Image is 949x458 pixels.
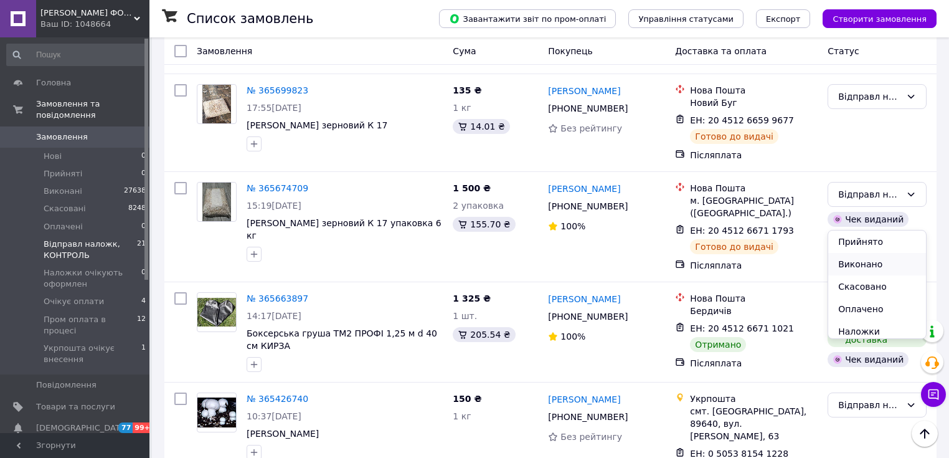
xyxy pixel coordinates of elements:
[548,85,620,97] a: [PERSON_NAME]
[690,259,818,272] div: Післяплата
[453,201,504,211] span: 2 упаковка
[36,131,88,143] span: Замовлення
[690,357,818,370] div: Післяплата
[453,85,481,95] span: 135 ₴
[36,77,71,88] span: Головна
[247,394,308,404] a: № 365426740
[453,293,491,303] span: 1 325 ₴
[628,9,744,28] button: Управління статусами
[141,221,146,232] span: 0
[828,253,926,275] li: Виконано
[197,182,237,222] a: Фото товару
[545,408,630,426] div: [PHONE_NUMBER]
[838,398,901,412] div: Відправл наложк, КОНТРОЛЬ
[690,149,818,161] div: Післяплата
[141,343,146,365] span: 1
[828,352,909,367] div: Чек виданий
[690,239,778,254] div: Готово до видачі
[36,422,128,434] span: [DEMOGRAPHIC_DATA]
[247,218,441,241] a: [PERSON_NAME] зерновий К 17 упаковка 6 кг
[453,119,509,134] div: 14.01 ₴
[197,84,237,124] a: Фото товару
[690,182,818,194] div: Нова Пошта
[766,14,801,24] span: Експорт
[560,432,622,442] span: Без рейтингу
[247,103,301,113] span: 17:55[DATE]
[690,129,778,144] div: Готово до видачі
[453,411,471,421] span: 1 кг
[197,46,252,56] span: Замовлення
[247,311,301,321] span: 14:17[DATE]
[828,46,859,56] span: Статус
[44,186,82,197] span: Виконані
[690,337,746,352] div: Отримано
[247,183,308,193] a: № 365674709
[453,394,481,404] span: 150 ₴
[36,98,149,121] span: Замовлення та повідомлення
[545,100,630,117] div: [PHONE_NUMBER]
[690,115,794,125] span: ЕН: 20 4512 6659 9677
[449,13,606,24] span: Завантажити звіт по пром-оплаті
[133,422,153,433] span: 99+
[118,422,133,433] span: 77
[560,221,585,231] span: 100%
[44,343,141,365] span: Укрпошта очікує внесення
[197,398,236,428] img: Фото товару
[44,314,137,336] span: Пром оплата в процесі
[128,203,146,214] span: 8248
[44,296,104,307] span: Очікує оплати
[36,401,115,413] span: Товари та послуги
[247,328,437,351] a: Боксерська груша ТМ2 ПРОФІ 1,25 м d 40 см КИРЗА
[247,201,301,211] span: 15:19[DATE]
[638,14,734,24] span: Управління статусами
[453,103,471,113] span: 1 кг
[810,13,937,23] a: Створити замовлення
[137,239,146,261] span: 21
[40,19,149,30] div: Ваш ID: 1048664
[439,9,616,28] button: Завантажити звіт по пром-оплаті
[247,85,308,95] a: № 365699823
[141,296,146,307] span: 4
[141,151,146,162] span: 0
[690,393,818,405] div: Укрпошта
[690,84,818,97] div: Нова Пошта
[247,293,308,303] a: № 365663897
[690,97,818,109] div: Новий Буг
[40,7,134,19] span: Дари Природи ФОП Жуковський Т.А.
[690,292,818,305] div: Нова Пошта
[247,429,319,439] a: [PERSON_NAME]
[545,308,630,325] div: [PHONE_NUMBER]
[548,293,620,305] a: [PERSON_NAME]
[197,292,237,332] a: Фото товару
[453,217,515,232] div: 155.70 ₴
[912,421,938,447] button: Наверх
[560,332,585,341] span: 100%
[756,9,811,28] button: Експорт
[690,194,818,219] div: м. [GEOGRAPHIC_DATA] ([GEOGRAPHIC_DATA].)
[833,14,927,24] span: Створити замовлення
[141,168,146,179] span: 0
[548,393,620,406] a: [PERSON_NAME]
[545,198,630,215] div: [PHONE_NUMBER]
[202,183,232,221] img: Фото товару
[36,379,97,391] span: Повідомлення
[137,314,146,336] span: 12
[838,90,901,103] div: Відправл наложк, КОНТРОЛЬ
[453,183,491,193] span: 1 500 ₴
[141,267,146,290] span: 0
[124,186,146,197] span: 27638
[921,382,946,407] button: Чат з покупцем
[828,320,926,368] li: Наложки очікують оформлен
[247,120,388,130] a: [PERSON_NAME] зерновий К 17
[197,393,237,432] a: Фото товару
[202,85,232,123] img: Фото товару
[690,405,818,442] div: смт. [GEOGRAPHIC_DATA], 89640, вул. [PERSON_NAME], 63
[828,275,926,298] li: Скасовано
[828,298,926,320] li: Оплачено
[6,44,147,66] input: Пошук
[823,9,937,28] button: Створити замовлення
[828,212,909,227] div: Чек виданий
